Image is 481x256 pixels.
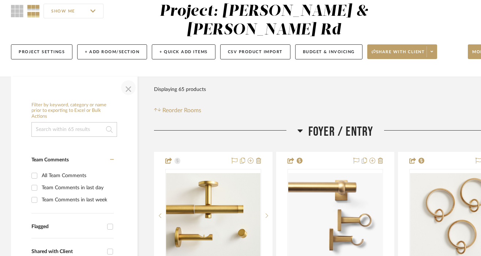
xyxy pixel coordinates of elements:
[42,194,112,206] div: Team Comments in last week
[31,224,104,230] div: Flagged
[11,44,72,59] button: Project Settings
[152,44,215,59] button: + Quick Add Items
[308,124,373,140] span: Foyer / Entry
[31,122,117,137] input: Search within 65 results
[42,182,112,194] div: Team Comments in last day
[31,249,104,255] div: Shared with Client
[295,44,362,59] button: Budget & Invoicing
[367,44,437,59] button: Share with client
[162,106,201,115] span: Reorder Rooms
[31,102,117,120] h6: Filter by keyword, category or name prior to exporting to Excel or Bulk Actions
[31,157,69,162] span: Team Comments
[77,44,147,59] button: + Add Room/Section
[121,80,136,95] button: Close
[159,4,368,38] div: Project: [PERSON_NAME] & [PERSON_NAME] Rd
[42,170,112,182] div: All Team Comments
[372,49,425,60] span: Share with client
[220,44,290,59] button: CSV Product Import
[154,106,201,115] button: Reorder Rooms
[154,82,206,97] div: Displaying 65 products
